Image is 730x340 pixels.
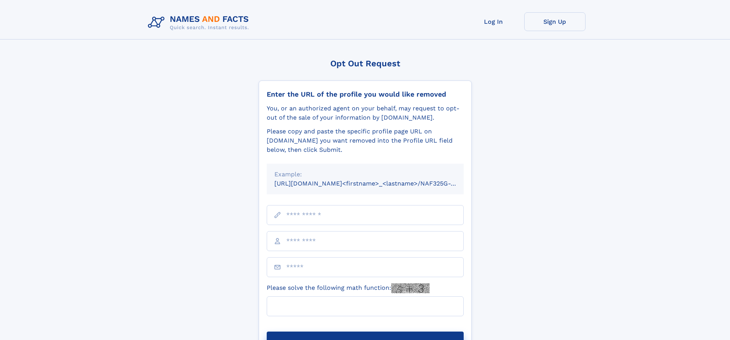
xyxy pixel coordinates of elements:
[274,170,456,179] div: Example:
[274,180,478,187] small: [URL][DOMAIN_NAME]<firstname>_<lastname>/NAF325G-xxxxxxxx
[145,12,255,33] img: Logo Names and Facts
[524,12,586,31] a: Sign Up
[463,12,524,31] a: Log In
[267,283,430,293] label: Please solve the following math function:
[267,104,464,122] div: You, or an authorized agent on your behalf, may request to opt-out of the sale of your informatio...
[267,127,464,154] div: Please copy and paste the specific profile page URL on [DOMAIN_NAME] you want removed into the Pr...
[259,59,472,68] div: Opt Out Request
[267,90,464,99] div: Enter the URL of the profile you would like removed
